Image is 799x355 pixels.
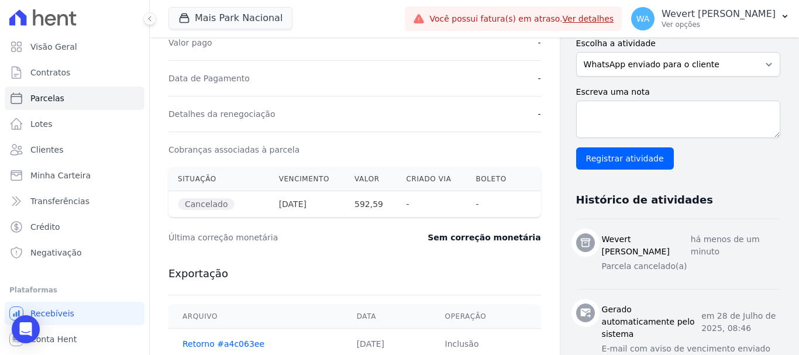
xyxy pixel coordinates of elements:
[168,37,212,49] dt: Valor pago
[30,118,53,130] span: Lotes
[5,215,144,239] a: Crédito
[576,193,713,207] h3: Histórico de atividades
[5,87,144,110] a: Parcelas
[576,147,674,170] input: Registrar atividade
[168,108,275,120] dt: Detalhes da renegociação
[467,167,521,191] th: Boleto
[168,305,343,329] th: Arquivo
[9,283,140,297] div: Plataformas
[30,221,60,233] span: Crédito
[270,191,345,218] th: [DATE]
[467,191,521,218] th: -
[397,167,467,191] th: Criado via
[168,7,292,29] button: Mais Park Nacional
[622,2,799,35] button: WA Wevert [PERSON_NAME] Ver opções
[5,112,144,136] a: Lotes
[602,304,702,340] h3: Gerado automaticamente pelo sistema
[576,37,780,50] label: Escolha a atividade
[5,138,144,161] a: Clientes
[602,343,780,355] p: E-mail com aviso de vencimento enviado
[662,20,776,29] p: Ver opções
[602,233,691,258] h3: Wevert [PERSON_NAME]
[5,328,144,351] a: Conta Hent
[602,260,780,273] p: Parcela cancelado(a)
[30,170,91,181] span: Minha Carteira
[168,267,541,281] h3: Exportação
[30,247,82,259] span: Negativação
[662,8,776,20] p: Wevert [PERSON_NAME]
[30,67,70,78] span: Contratos
[30,41,77,53] span: Visão Geral
[429,13,614,25] span: Você possui fatura(s) em atraso.
[12,315,40,343] div: Open Intercom Messenger
[270,167,345,191] th: Vencimento
[168,144,299,156] dt: Cobranças associadas à parcela
[636,15,650,23] span: WA
[30,308,74,319] span: Recebíveis
[701,310,780,335] p: em 28 de Julho de 2025, 08:46
[397,191,467,218] th: -
[428,232,540,243] dd: Sem correção monetária
[5,189,144,213] a: Transferências
[182,339,264,349] a: Retorno #a4c063ee
[343,305,431,329] th: Data
[30,92,64,104] span: Parcelas
[345,191,397,218] th: 592,59
[345,167,397,191] th: Valor
[5,61,144,84] a: Contratos
[563,14,614,23] a: Ver detalhes
[5,164,144,187] a: Minha Carteira
[431,305,541,329] th: Operação
[538,73,541,84] dd: -
[691,233,780,258] p: há menos de um minuto
[5,241,144,264] a: Negativação
[168,73,250,84] dt: Data de Pagamento
[178,198,235,210] span: Cancelado
[5,302,144,325] a: Recebíveis
[30,144,63,156] span: Clientes
[538,108,541,120] dd: -
[168,167,270,191] th: Situação
[30,333,77,345] span: Conta Hent
[5,35,144,58] a: Visão Geral
[168,232,388,243] dt: Última correção monetária
[576,86,780,98] label: Escreva uma nota
[30,195,89,207] span: Transferências
[538,37,541,49] dd: -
